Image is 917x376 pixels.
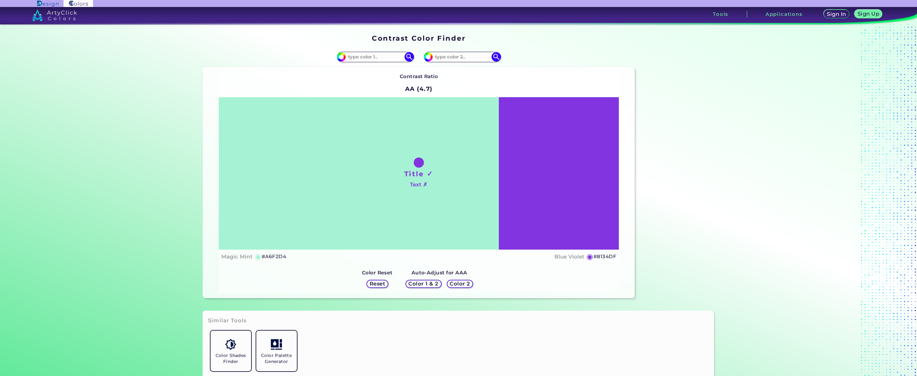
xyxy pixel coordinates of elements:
[554,252,584,261] h4: Blue Violet
[593,252,616,261] h5: #8134DF
[208,317,247,325] h3: Similar Tools
[32,10,77,21] img: logo_artyclick_colors_white.svg
[37,1,58,7] img: ArtyClick Design logo
[221,252,252,261] h4: Magic Mint
[433,53,492,61] input: type color 2..
[586,253,593,260] h5: ◉
[208,328,254,374] a: Color Shades Finder
[766,12,803,17] h3: Applications
[713,12,728,17] h3: Tools
[271,339,282,350] img: icon_col_pal_col.svg
[856,10,881,18] a: Sign Up
[492,52,501,62] img: icon search
[402,82,436,96] h2: AA (4.7)
[410,180,427,189] h4: Text ✗
[262,252,286,261] h5: #A6F2D4
[859,11,878,16] h5: Sign Up
[412,270,467,276] strong: Auto-Adjust for AAA
[400,73,438,79] strong: Contrast Ratio
[346,53,405,61] input: type color 1..
[362,270,393,276] strong: Color Reset
[372,33,465,43] h1: Contrast Color Finder
[825,10,848,18] a: Sign In
[404,169,433,178] h1: Title ✓
[405,52,414,62] img: icon search
[225,339,236,350] img: icon_color_shades.svg
[254,328,299,374] a: Color Palette Generator
[451,281,469,286] h5: Color 2
[410,281,437,286] h5: Color 1 & 2
[828,12,845,17] h5: Sign In
[370,281,385,286] h5: Reset
[255,253,262,260] h5: ◉
[213,352,249,365] h5: Color Shades Finder
[259,352,294,365] h5: Color Palette Generator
